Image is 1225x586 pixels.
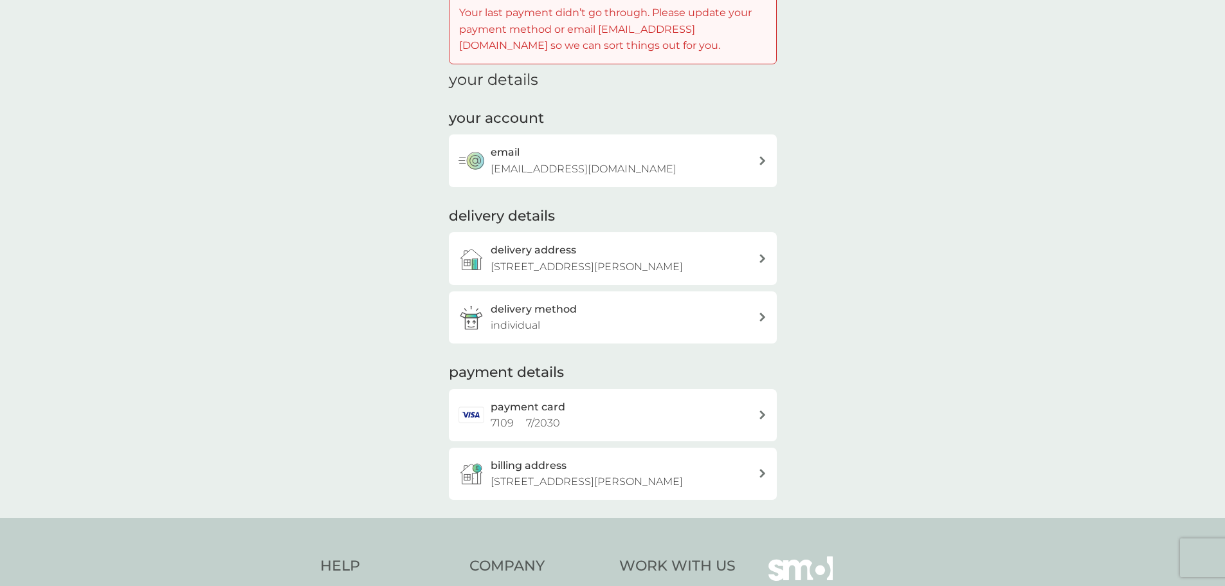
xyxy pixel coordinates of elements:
[459,6,752,51] span: Your last payment didn’t go through. Please update your payment method or email [EMAIL_ADDRESS][D...
[469,556,606,576] h4: Company
[449,363,564,383] h2: payment details
[491,399,565,416] h2: payment card
[320,556,457,576] h4: Help
[619,556,736,576] h4: Work With Us
[491,417,514,429] span: 7109
[449,291,777,343] a: delivery methodindividual
[491,473,683,490] p: [STREET_ADDRESS][PERSON_NAME]
[526,417,560,429] span: 7 / 2030
[491,301,577,318] h3: delivery method
[491,259,683,275] p: [STREET_ADDRESS][PERSON_NAME]
[449,109,544,129] h2: your account
[449,206,555,226] h2: delivery details
[491,242,576,259] h3: delivery address
[491,457,567,474] h3: billing address
[491,161,676,178] p: [EMAIL_ADDRESS][DOMAIN_NAME]
[491,144,520,161] h3: email
[449,448,777,500] button: billing address[STREET_ADDRESS][PERSON_NAME]
[449,389,777,441] a: payment card7109 7/2030
[449,232,777,284] a: delivery address[STREET_ADDRESS][PERSON_NAME]
[449,71,538,89] h1: your details
[449,134,777,187] button: email[EMAIL_ADDRESS][DOMAIN_NAME]
[491,317,540,334] p: individual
